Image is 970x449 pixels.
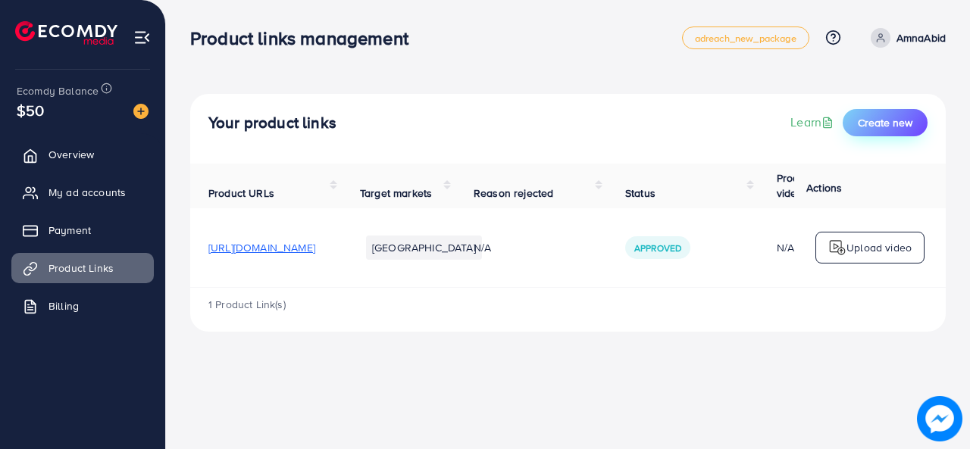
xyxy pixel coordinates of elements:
[474,240,491,255] span: N/A
[48,223,91,238] span: Payment
[858,115,912,130] span: Create new
[777,240,814,255] div: N/A
[682,27,809,49] a: adreach_new_package
[790,114,837,131] a: Learn
[11,215,154,245] a: Payment
[806,180,842,195] span: Actions
[17,99,44,121] span: $50
[11,139,154,170] a: Overview
[208,186,274,201] span: Product URLs
[634,242,681,254] span: Approved
[846,239,912,257] p: Upload video
[133,29,151,46] img: menu
[48,147,94,162] span: Overview
[133,104,149,119] img: image
[896,29,946,47] p: AmnaAbid
[360,186,432,201] span: Target markets
[11,253,154,283] a: Product Links
[208,114,336,133] h4: Your product links
[11,177,154,207] a: My ad accounts
[865,28,946,48] a: AmnaAbid
[48,185,126,200] span: My ad accounts
[17,83,99,98] span: Ecomdy Balance
[48,260,114,276] span: Product Links
[15,21,117,45] img: logo
[208,297,286,312] span: 1 Product Link(s)
[828,239,846,257] img: logo
[208,240,315,255] span: [URL][DOMAIN_NAME]
[695,33,796,43] span: adreach_new_package
[474,186,553,201] span: Reason rejected
[48,298,79,313] span: Billing
[917,396,962,441] img: image
[190,27,421,49] h3: Product links management
[366,235,482,260] li: [GEOGRAPHIC_DATA]
[625,186,656,201] span: Status
[11,291,154,321] a: Billing
[777,170,814,201] span: Product video
[843,109,928,136] button: Create new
